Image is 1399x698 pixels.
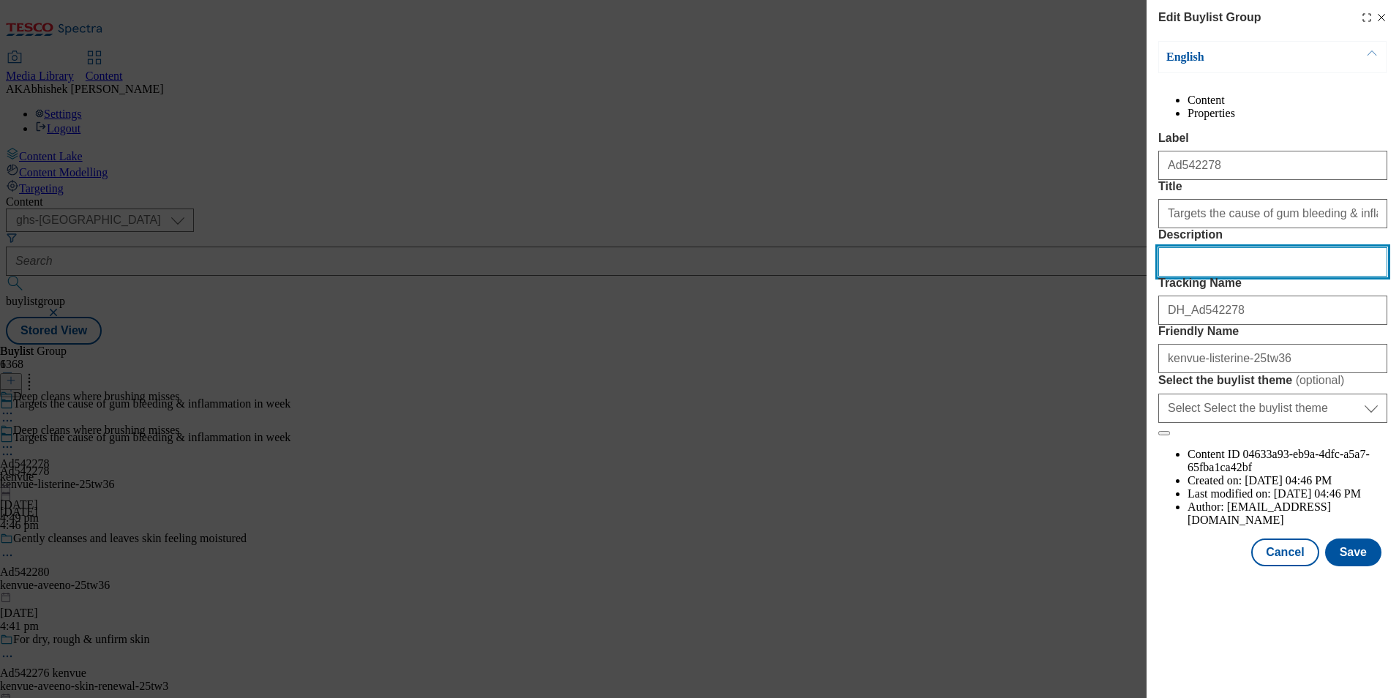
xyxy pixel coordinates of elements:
[1188,500,1331,526] span: [EMAIL_ADDRESS][DOMAIN_NAME]
[1158,151,1387,180] input: Enter Label
[1296,374,1345,386] span: ( optional )
[1188,94,1387,107] li: Content
[1158,373,1387,388] label: Select the buylist theme
[1188,448,1370,473] span: 04633a93-eb9a-4dfc-a5a7-65fba1ca42bf
[1158,199,1387,228] input: Enter Title
[1158,277,1387,290] label: Tracking Name
[1188,107,1387,120] li: Properties
[1166,50,1320,64] p: English
[1325,538,1381,566] button: Save
[1188,500,1387,527] li: Author:
[1158,180,1387,193] label: Title
[1188,474,1387,487] li: Created on:
[1158,9,1261,26] h4: Edit Buylist Group
[1158,228,1387,241] label: Description
[1158,132,1387,145] label: Label
[1188,448,1387,474] li: Content ID
[1188,487,1387,500] li: Last modified on:
[1274,487,1361,500] span: [DATE] 04:46 PM
[1245,474,1332,487] span: [DATE] 04:46 PM
[1158,296,1387,325] input: Enter Tracking Name
[1158,325,1387,338] label: Friendly Name
[1158,344,1387,373] input: Enter Friendly Name
[1251,538,1319,566] button: Cancel
[1158,247,1387,277] input: Enter Description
